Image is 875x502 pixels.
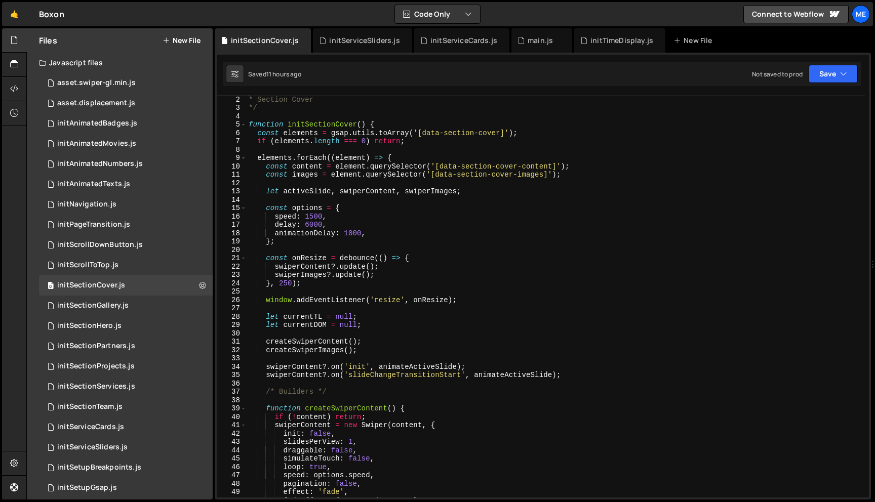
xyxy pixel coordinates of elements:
div: initServiceCards.js [57,423,124,432]
div: 16666/45554.js [39,377,213,397]
button: Save [809,65,858,83]
div: 31 [217,338,247,346]
div: initSetupGsap.js [57,483,117,492]
div: 6 [217,129,247,138]
h2: Files [39,35,57,46]
div: 42 [217,430,247,438]
div: 16666/45600.js [39,437,213,457]
div: 16666/45464.js [39,134,213,154]
div: 16 [217,213,247,221]
div: 25 [217,287,247,296]
div: initSetupBreakpoints.js [57,463,141,472]
a: Connect to Webflow [743,5,849,23]
div: 32 [217,346,247,355]
div: 16666/45556.js [39,397,213,417]
div: 21 [217,254,247,263]
div: 28 [217,313,247,321]
div: 16666/45560.js [39,73,213,93]
div: 11 [217,171,247,179]
button: Code Only [395,5,480,23]
div: initAnimatedNumbers.js [57,159,143,169]
div: initSectionGallery.js [57,301,129,310]
div: Not saved to prod [752,70,803,78]
div: 15 [217,204,247,213]
div: 16666/45550.js [39,154,213,174]
div: 16666/45459.js [39,457,213,478]
div: 22 [217,263,247,271]
div: 16666/45463.js [39,194,213,215]
div: initTimeDisplay.js [590,35,653,46]
div: 10 [217,162,247,171]
div: Boxon [39,8,64,20]
div: asset.displacement.js [57,99,135,108]
div: 4 [217,112,247,121]
div: 5 [217,120,247,129]
div: 16666/45574.js [39,417,213,437]
div: 16666/45474.js [39,296,213,316]
div: 37 [217,388,247,396]
div: 36 [217,380,247,388]
div: 16666/45519.js [39,174,213,194]
div: initServiceSliders.js [329,35,400,46]
div: initScrollToTop.js [57,261,118,270]
div: 16666/45458.js [39,478,213,498]
div: 16666/45543.js [39,316,213,336]
div: initSectionPartners.js [57,342,135,351]
div: 16666/45498.js [39,356,213,377]
div: Javascript files [27,53,213,73]
div: initAnimatedMovies.js [57,139,136,148]
div: initSectionTeam.js [57,402,123,411]
div: initSectionProjects.js [57,362,135,371]
div: 18 [217,229,247,238]
button: New File [163,36,201,45]
div: 45 [217,454,247,463]
div: 46 [217,463,247,472]
div: main.js [528,35,553,46]
div: 41 [217,421,247,430]
div: 20 [217,246,247,255]
div: 35 [217,371,247,380]
div: initSectionServices.js [57,382,135,391]
a: 🤙 [2,2,27,26]
div: 43 [217,438,247,446]
div: New File [673,35,716,46]
div: asset.swiper-gl.min.js [57,78,136,88]
div: initAnimatedTexts.js [57,180,130,189]
div: 12 [217,179,247,188]
div: 19 [217,237,247,246]
div: 47 [217,471,247,480]
div: 30 [217,329,247,338]
div: 27 [217,304,247,313]
div: 16666/45520.js [39,113,213,134]
div: initNavigation.js [57,200,116,209]
a: Me [852,5,870,23]
div: 7 [217,137,247,146]
div: 16666/45538.js [39,235,213,255]
div: 16666/45468.js [39,275,213,296]
div: 40 [217,413,247,422]
div: initSectionHero.js [57,321,122,330]
div: 2 [217,96,247,104]
div: 39 [217,404,247,413]
div: initServiceSliders.js [57,443,128,452]
div: 9 [217,154,247,162]
div: 14 [217,196,247,204]
div: 17 [217,221,247,229]
div: initScrollDownButton.js [57,240,143,249]
div: 23 [217,271,247,279]
div: 16666/45461.js [39,255,213,275]
div: 3 [217,104,247,112]
span: 0 [48,282,54,290]
div: 16666/45469.js [39,93,213,113]
div: 24 [217,279,247,288]
div: 38 [217,396,247,405]
div: 11 hours ago [266,70,301,78]
div: initAnimatedBadges.js [57,119,137,128]
div: 16666/45552.js [39,336,213,356]
div: 16666/45462.js [39,215,213,235]
div: 26 [217,296,247,305]
div: 8 [217,146,247,154]
div: initServiceCards.js [430,35,497,46]
div: 34 [217,363,247,371]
